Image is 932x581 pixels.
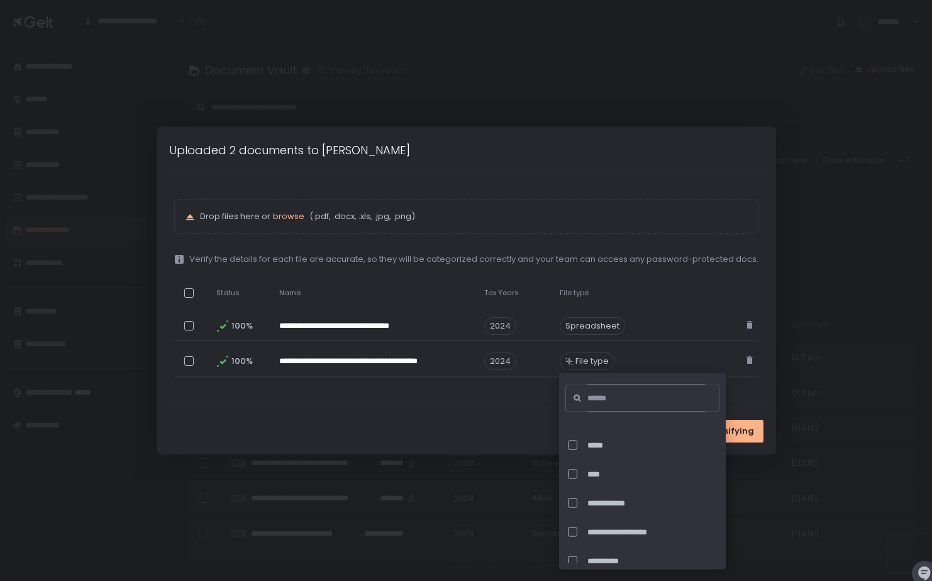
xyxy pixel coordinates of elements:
span: Tax Years [484,288,519,298]
span: Verify the details for each file are accurate, so they will be categorized correctly and your tea... [189,254,758,265]
span: 2024 [484,317,516,335]
span: 100% [231,320,252,332]
span: File type [575,356,609,367]
span: 100% [231,356,252,367]
span: 2024 [484,353,516,370]
button: browse [273,211,304,222]
span: File type [560,288,589,298]
span: browse [273,210,304,222]
div: Spreadsheet [560,317,625,335]
span: Name [279,288,301,298]
p: Drop files here or [200,211,748,222]
span: Status [216,288,240,298]
h1: Uploaded 2 documents to [PERSON_NAME] [169,142,410,159]
span: (.pdf, .docx, .xls, .jpg, .png) [307,211,415,222]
